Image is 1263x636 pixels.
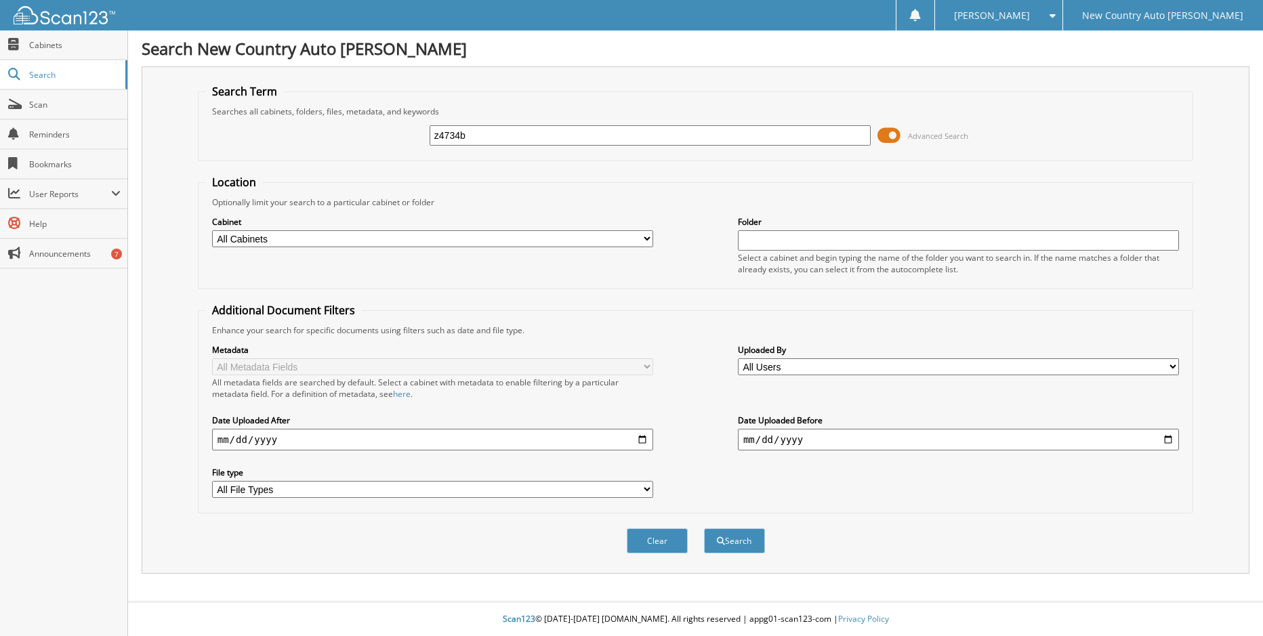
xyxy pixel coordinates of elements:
[128,603,1263,636] div: © [DATE]-[DATE] [DOMAIN_NAME]. All rights reserved | appg01-scan123-com |
[954,12,1030,20] span: [PERSON_NAME]
[212,415,653,426] label: Date Uploaded After
[29,158,121,170] span: Bookmarks
[212,216,653,228] label: Cabinet
[205,303,362,318] legend: Additional Document Filters
[142,37,1249,60] h1: Search New Country Auto [PERSON_NAME]
[111,249,122,259] div: 7
[205,196,1186,208] div: Optionally limit your search to a particular cabinet or folder
[838,613,889,624] a: Privacy Policy
[29,99,121,110] span: Scan
[704,528,765,553] button: Search
[205,106,1186,117] div: Searches all cabinets, folders, files, metadata, and keywords
[393,388,411,400] a: here
[212,377,653,400] div: All metadata fields are searched by default. Select a cabinet with metadata to enable filtering b...
[14,6,115,24] img: scan123-logo-white.svg
[29,129,121,140] span: Reminders
[503,613,535,624] span: Scan123
[29,39,121,51] span: Cabinets
[205,175,263,190] legend: Location
[738,429,1179,450] input: end
[29,188,111,200] span: User Reports
[1082,12,1243,20] span: New Country Auto [PERSON_NAME]
[205,84,284,99] legend: Search Term
[205,324,1186,336] div: Enhance your search for specific documents using filters such as date and file type.
[738,252,1179,275] div: Select a cabinet and begin typing the name of the folder you want to search in. If the name match...
[212,467,653,478] label: File type
[738,344,1179,356] label: Uploaded By
[908,131,968,141] span: Advanced Search
[212,429,653,450] input: start
[627,528,688,553] button: Clear
[29,69,119,81] span: Search
[29,248,121,259] span: Announcements
[738,216,1179,228] label: Folder
[212,344,653,356] label: Metadata
[29,218,121,230] span: Help
[1195,571,1263,636] iframe: Chat Widget
[738,415,1179,426] label: Date Uploaded Before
